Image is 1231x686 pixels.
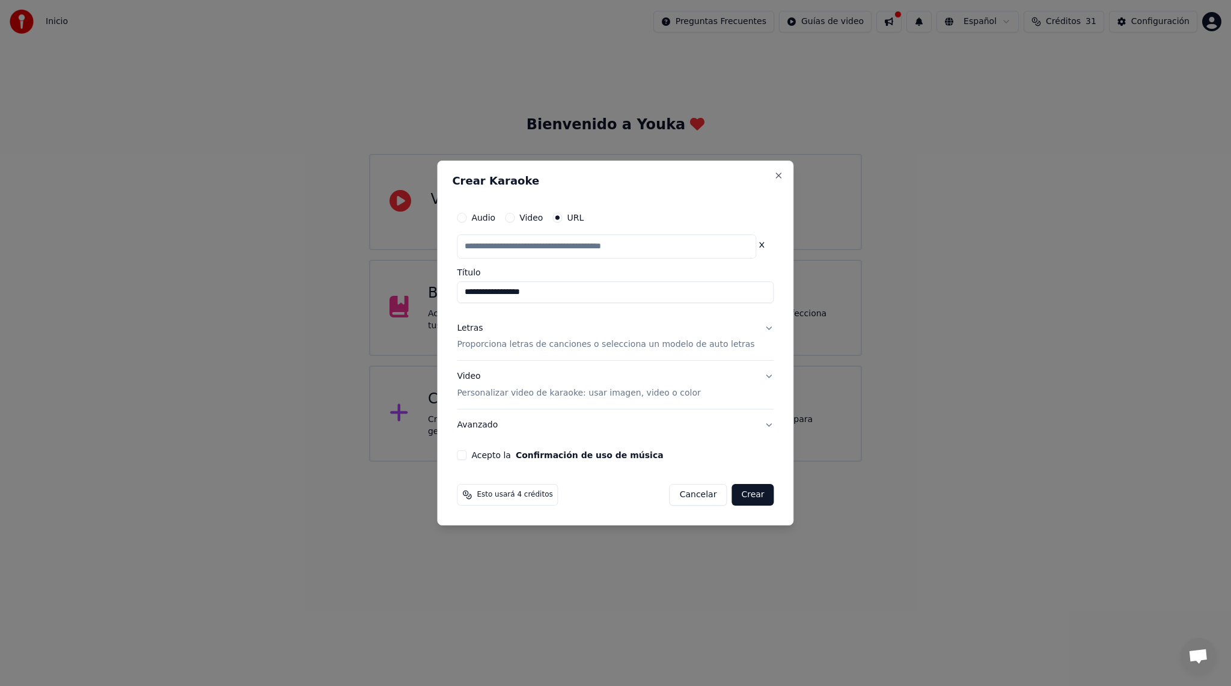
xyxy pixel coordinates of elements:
[477,490,552,500] span: Esto usará 4 créditos
[732,484,774,506] button: Crear
[567,213,584,222] label: URL
[519,213,543,222] label: Video
[452,176,778,186] h2: Crear Karaoke
[457,361,774,409] button: VideoPersonalizar video de karaoke: usar imagen, video o color
[670,484,727,506] button: Cancelar
[471,451,663,459] label: Acepto la
[457,387,700,399] p: Personalizar video de karaoke: usar imagen, video o color
[457,268,774,277] label: Título
[471,213,495,222] label: Audio
[457,409,774,441] button: Avanzado
[457,313,774,361] button: LetrasProporciona letras de canciones o selecciona un modelo de auto letras
[516,451,664,459] button: Acepto la
[457,371,700,400] div: Video
[457,322,483,334] div: Letras
[457,339,754,351] p: Proporciona letras de canciones o selecciona un modelo de auto letras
